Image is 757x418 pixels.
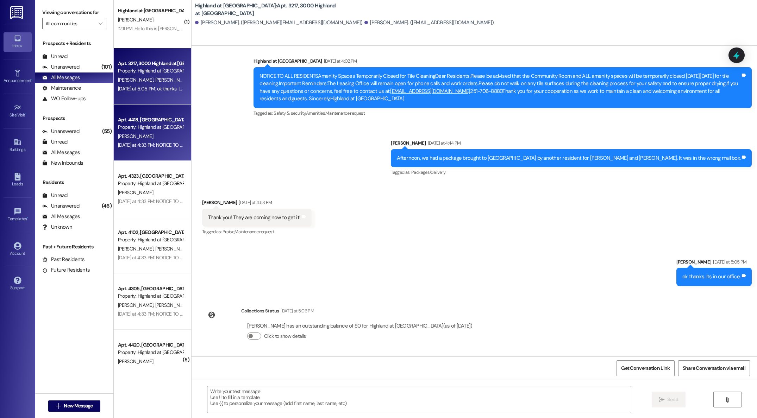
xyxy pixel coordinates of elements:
[234,229,274,235] span: Maintenance request
[254,57,752,67] div: Highland at [GEOGRAPHIC_DATA]
[4,205,32,224] a: Templates •
[678,360,750,376] button: Share Conversation via email
[391,139,752,149] div: [PERSON_NAME]
[306,110,326,116] span: Amenities ,
[35,40,113,47] div: Prospects + Residents
[4,136,32,155] a: Buildings
[27,215,28,220] span: •
[390,88,470,95] a: [EMAIL_ADDRESS][DOMAIN_NAME]
[683,365,745,372] span: Share Conversation via email
[264,332,306,340] label: Click to show details
[325,110,365,116] span: Maintenance request
[223,229,234,235] span: Praise ,
[259,72,740,103] div: NOTICE TO ALL RESIDENTSAmenity Spaces Temporarily Closed for Tile CleaningDear Residents,Please b...
[35,243,113,251] div: Past + Future Residents
[274,110,306,116] span: Safety & security ,
[100,201,113,211] div: (46)
[42,159,83,167] div: New Inbounds
[42,63,80,71] div: Unanswered
[42,223,72,231] div: Unknown
[42,256,85,263] div: Past Residents
[621,365,670,372] span: Get Conversation Link
[426,139,461,147] div: [DATE] at 4:44 PM
[64,402,93,410] span: New Message
[99,21,102,26] i: 
[397,154,740,162] div: Afternoon, we had a package brought to [GEOGRAPHIC_DATA] by another resident for [PERSON_NAME] an...
[4,32,32,51] a: Inbox
[391,167,752,177] div: Tagged as:
[35,179,113,186] div: Residents
[676,258,752,268] div: [PERSON_NAME]
[100,62,113,72] div: (101)
[237,199,272,206] div: [DATE] at 4:53 PM
[31,77,32,82] span: •
[35,115,113,122] div: Prospects
[48,400,100,412] button: New Message
[241,307,279,315] div: Collections Status
[195,19,363,26] div: [PERSON_NAME]. ([PERSON_NAME][EMAIL_ADDRESS][DOMAIN_NAME])
[711,258,746,266] div: [DATE] at 5:05 PM
[279,307,314,315] div: [DATE] at 5:06 PM
[617,360,674,376] button: Get Conversation Link
[42,74,80,81] div: All Messages
[42,7,106,18] label: Viewing conversations for
[202,199,312,209] div: [PERSON_NAME]
[4,171,32,190] a: Leads
[42,84,81,92] div: Maintenance
[25,112,26,116] span: •
[56,403,61,409] i: 
[4,240,32,259] a: Account
[42,128,80,135] div: Unanswered
[42,266,90,274] div: Future Residents
[195,2,336,17] b: Highland at [GEOGRAPHIC_DATA]: Apt. 3217, 3000 Highland at [GEOGRAPHIC_DATA]
[682,273,740,280] div: ok thanks. Its in our office.
[42,213,80,220] div: All Messages
[247,322,473,330] div: [PERSON_NAME] has an outstanding balance of $0 for Highland at [GEOGRAPHIC_DATA] (as of [DATE])
[208,214,300,221] div: Thank you! They are coming now to get it!
[725,397,730,403] i: 
[659,397,664,403] i: 
[42,138,68,146] div: Unread
[667,396,678,403] span: Send
[42,149,80,156] div: All Messages
[202,227,312,237] div: Tagged as:
[42,53,68,60] div: Unread
[364,19,494,26] div: [PERSON_NAME]. ([EMAIL_ADDRESS][DOMAIN_NAME])
[10,6,25,19] img: ResiDesk Logo
[42,95,86,102] div: WO Follow-ups
[42,192,68,199] div: Unread
[411,169,445,175] span: Packages/delivery
[322,57,357,65] div: [DATE] at 4:02 PM
[652,392,686,407] button: Send
[4,102,32,121] a: Site Visit •
[4,274,32,293] a: Support
[45,18,95,29] input: All communities
[254,108,752,118] div: Tagged as:
[42,202,80,210] div: Unanswered
[100,126,113,137] div: (55)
